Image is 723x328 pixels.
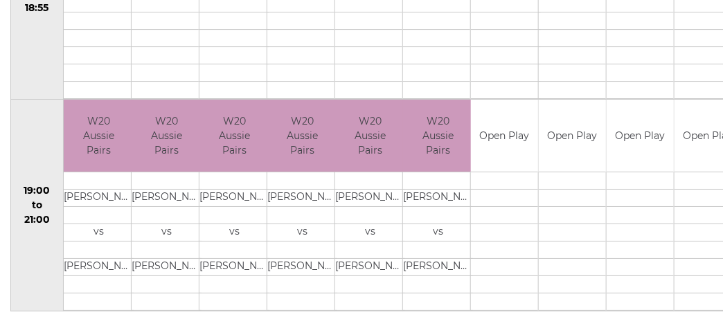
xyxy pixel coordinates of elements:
[607,100,674,172] td: Open Play
[539,100,606,172] td: Open Play
[267,259,337,276] td: [PERSON_NAME]
[335,224,405,242] td: vs
[403,190,473,207] td: [PERSON_NAME]
[267,224,337,242] td: vs
[335,190,405,207] td: [PERSON_NAME]
[199,190,269,207] td: [PERSON_NAME]
[199,259,269,276] td: [PERSON_NAME]
[132,224,202,242] td: vs
[64,100,134,172] td: W20 Aussie Pairs
[403,259,473,276] td: [PERSON_NAME]
[267,100,337,172] td: W20 Aussie Pairs
[132,259,202,276] td: [PERSON_NAME]
[403,224,473,242] td: vs
[64,259,134,276] td: [PERSON_NAME]
[335,259,405,276] td: [PERSON_NAME]
[199,224,269,242] td: vs
[199,100,269,172] td: W20 Aussie Pairs
[64,224,134,242] td: vs
[471,100,538,172] td: Open Play
[335,100,405,172] td: W20 Aussie Pairs
[132,100,202,172] td: W20 Aussie Pairs
[267,190,337,207] td: [PERSON_NAME]
[11,99,64,311] td: 19:00 to 21:00
[132,190,202,207] td: [PERSON_NAME]
[403,100,473,172] td: W20 Aussie Pairs
[64,190,134,207] td: [PERSON_NAME]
